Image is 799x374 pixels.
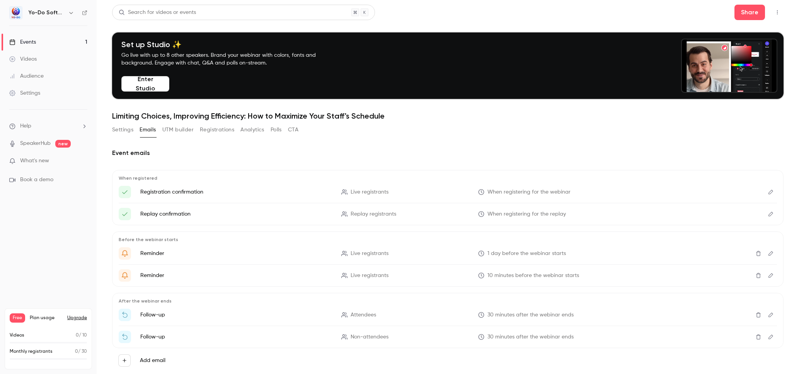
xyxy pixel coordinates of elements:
[76,332,87,339] p: / 10
[487,311,574,319] span: 30 minutes after the webinar ends
[119,8,196,17] div: Search for videos or events
[9,55,37,63] div: Videos
[119,186,777,198] li: Here's your access link to {{ event_name }}!
[10,7,22,19] img: Yo-Do Software
[140,272,332,279] p: Reminder
[140,250,332,257] p: Reminder
[119,298,777,304] p: After the webinar ends
[765,208,777,220] button: Edit
[487,333,574,341] span: 30 minutes after the webinar ends
[9,122,87,130] li: help-dropdown-opener
[20,139,51,148] a: SpeakerHub
[10,313,25,323] span: Free
[487,210,566,218] span: When registering for the replay
[271,124,282,136] button: Polls
[765,247,777,260] button: Edit
[765,331,777,343] button: Edit
[140,333,332,341] p: Follow-up
[200,124,234,136] button: Registrations
[487,250,566,258] span: 1 day before the webinar starts
[9,38,36,46] div: Events
[752,247,765,260] button: Delete
[487,272,579,280] span: 10 minutes before the webinar starts
[20,176,53,184] span: Book a demo
[752,331,765,343] button: Delete
[9,72,44,80] div: Audience
[67,315,87,321] button: Upgrade
[121,51,334,67] p: Go live with up to 8 other speakers. Brand your webinar with colors, fonts and background. Engage...
[119,236,777,243] p: Before the webinar starts
[119,269,777,282] li: {{ event_name }} is about to go live
[351,188,388,196] span: Live registrants
[140,188,332,196] p: Registration confirmation
[121,76,169,92] button: Enter Studio
[351,250,388,258] span: Live registrants
[752,269,765,282] button: Delete
[734,5,765,20] button: Share
[765,186,777,198] button: Edit
[30,315,63,321] span: Plan usage
[765,269,777,282] button: Edit
[76,333,79,338] span: 0
[10,332,24,339] p: Videos
[487,188,571,196] span: When registering for the webinar
[288,124,298,136] button: CTA
[765,309,777,321] button: Edit
[9,89,40,97] div: Settings
[351,210,396,218] span: Replay registrants
[140,311,332,319] p: Follow-up
[140,210,332,218] p: Replay confirmation
[75,349,78,354] span: 0
[75,348,87,355] p: / 30
[351,272,388,280] span: Live registrants
[112,111,784,121] h1: Limiting Choices, Improving Efficiency: How to Maximize Your Staff's Schedule
[351,333,388,341] span: Non-attendees
[10,348,53,355] p: Monthly registrants
[162,124,194,136] button: UTM builder
[119,331,777,343] li: Watch the replay of {{ event_name }}
[112,124,133,136] button: Settings
[121,40,334,49] h4: Set up Studio ✨
[119,309,777,321] li: Thanks for attending {{ event_name }}
[20,157,49,165] span: What's new
[140,357,165,364] label: Add email
[29,9,65,17] h6: Yo-Do Software
[351,311,376,319] span: Attendees
[20,122,31,130] span: Help
[140,124,156,136] button: Emails
[112,148,784,158] h2: Event emails
[752,309,765,321] button: Delete
[240,124,264,136] button: Analytics
[119,247,777,260] li: Get Ready for '{{ event_name }}' tomorrow!
[119,175,777,181] p: When registered
[55,140,71,148] span: new
[119,208,777,220] li: Here's your access link to {{ event_name }}!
